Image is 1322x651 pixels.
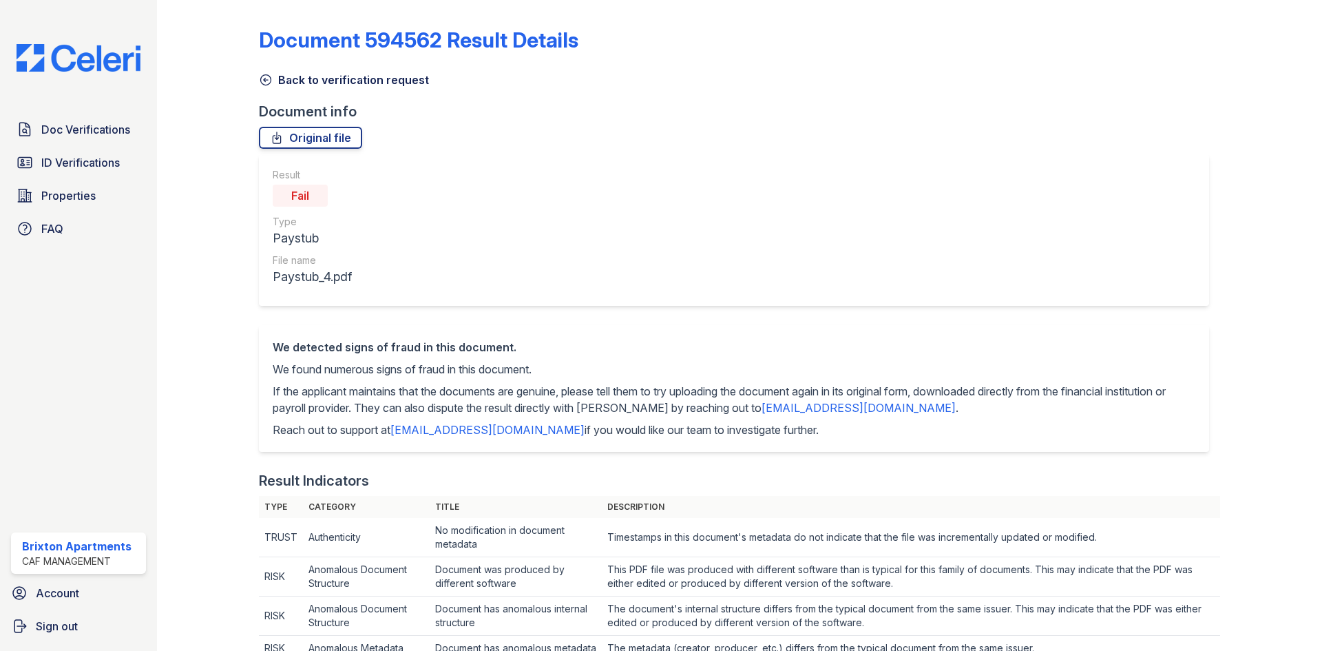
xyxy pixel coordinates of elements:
p: If the applicant maintains that the documents are genuine, please tell them to try uploading the ... [273,383,1195,416]
a: [EMAIL_ADDRESS][DOMAIN_NAME] [390,423,585,437]
td: Anomalous Document Structure [303,597,430,636]
div: Type [273,215,352,229]
td: This PDF file was produced with different software than is typical for this family of documents. ... [602,557,1219,597]
th: Title [430,496,602,518]
img: CE_Logo_Blue-a8612792a0a2168367f1c8372b55b34899dd931a85d93a1a3d3e32e68fde9ad4.png [6,44,151,72]
td: Anomalous Document Structure [303,557,430,597]
a: Account [6,579,151,607]
p: We found numerous signs of fraud in this document. [273,361,1195,378]
td: The document's internal structure differs from the typical document from the same issuer. This ma... [602,597,1219,636]
td: Document has anomalous internal structure [430,597,602,636]
a: Original file [259,127,362,149]
span: Account [36,585,79,601]
td: Document was produced by different software [430,557,602,597]
td: TRUST [259,518,303,557]
p: Reach out to support at if you would like our team to investigate further. [273,422,1195,438]
div: Fail [273,185,328,207]
td: RISK [259,557,303,597]
td: No modification in document metadata [430,518,602,557]
td: RISK [259,597,303,636]
div: We detected signs of fraud in this document. [273,339,1195,355]
a: Sign out [6,612,151,640]
span: . [956,401,958,415]
span: Sign out [36,618,78,634]
div: Paystub_4.pdf [273,267,352,287]
div: Result [273,168,352,182]
div: CAF Management [22,555,132,568]
td: Authenticity [303,518,430,557]
div: Paystub [273,229,352,248]
div: File name [273,254,352,267]
div: Result Indicators [259,471,369,490]
td: Timestamps in this document's metadata do not indicate that the file was incrementally updated or... [602,518,1219,557]
a: [EMAIL_ADDRESS][DOMAIN_NAME] [762,401,956,415]
div: Brixton Apartments [22,538,132,555]
span: Doc Verifications [41,121,130,138]
span: FAQ [41,220,63,237]
span: ID Verifications [41,154,120,171]
a: Properties [11,182,146,209]
th: Type [259,496,303,518]
a: ID Verifications [11,149,146,176]
a: Document 594562 Result Details [259,28,578,52]
span: Properties [41,187,96,204]
a: Back to verification request [259,72,429,88]
a: Doc Verifications [11,116,146,143]
th: Description [602,496,1219,518]
th: Category [303,496,430,518]
div: Document info [259,102,1220,121]
a: FAQ [11,215,146,242]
